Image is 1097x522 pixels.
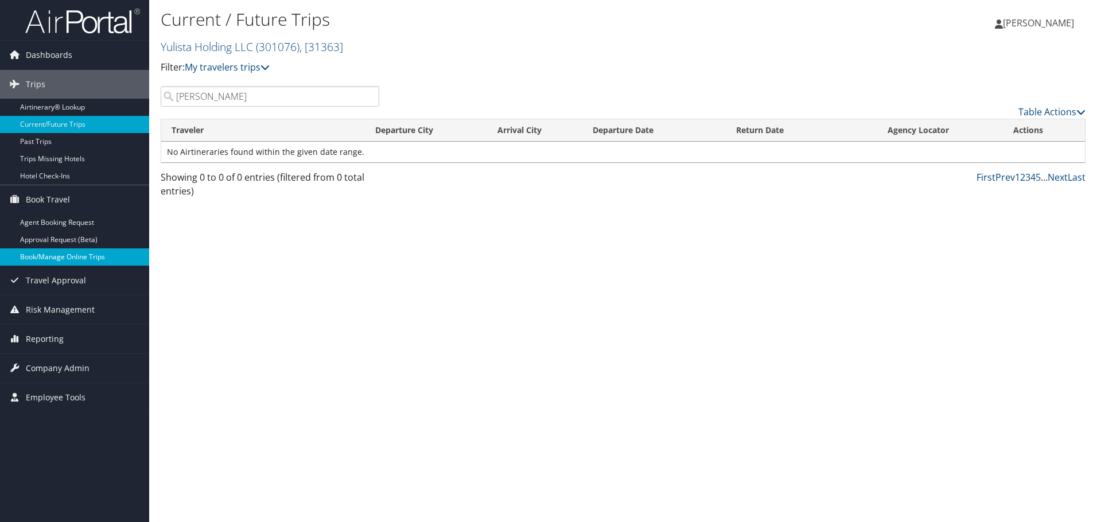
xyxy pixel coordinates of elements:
th: Arrival City: activate to sort column ascending [487,119,582,142]
th: Agency Locator: activate to sort column ascending [877,119,1003,142]
a: Next [1048,171,1068,184]
th: Actions [1003,119,1085,142]
span: , [ 31363 ] [299,39,343,54]
span: Reporting [26,325,64,353]
a: 3 [1025,171,1030,184]
span: Dashboards [26,41,72,69]
th: Return Date: activate to sort column ascending [726,119,877,142]
a: First [977,171,995,184]
span: Employee Tools [26,383,85,412]
th: Departure City: activate to sort column ascending [365,119,487,142]
div: Showing 0 to 0 of 0 entries (filtered from 0 total entries) [161,170,379,204]
h1: Current / Future Trips [161,7,777,32]
td: No Airtineraries found within the given date range. [161,142,1085,162]
span: Travel Approval [26,266,86,295]
span: … [1041,171,1048,184]
a: Table Actions [1018,106,1086,118]
a: Last [1068,171,1086,184]
th: Departure Date: activate to sort column descending [582,119,726,142]
th: Traveler: activate to sort column ascending [161,119,365,142]
a: 5 [1036,171,1041,184]
a: 1 [1015,171,1020,184]
a: Yulista Holding LLC [161,39,343,54]
span: Company Admin [26,354,90,383]
a: 4 [1030,171,1036,184]
a: My travelers trips [185,61,270,73]
p: Filter: [161,60,777,75]
span: [PERSON_NAME] [1003,17,1074,29]
img: airportal-logo.png [25,7,140,34]
span: Book Travel [26,185,70,214]
input: Search Traveler or Arrival City [161,86,379,107]
a: [PERSON_NAME] [995,6,1086,40]
span: Risk Management [26,295,95,324]
span: Trips [26,70,45,99]
a: 2 [1020,171,1025,184]
span: ( 301076 ) [256,39,299,54]
a: Prev [995,171,1015,184]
